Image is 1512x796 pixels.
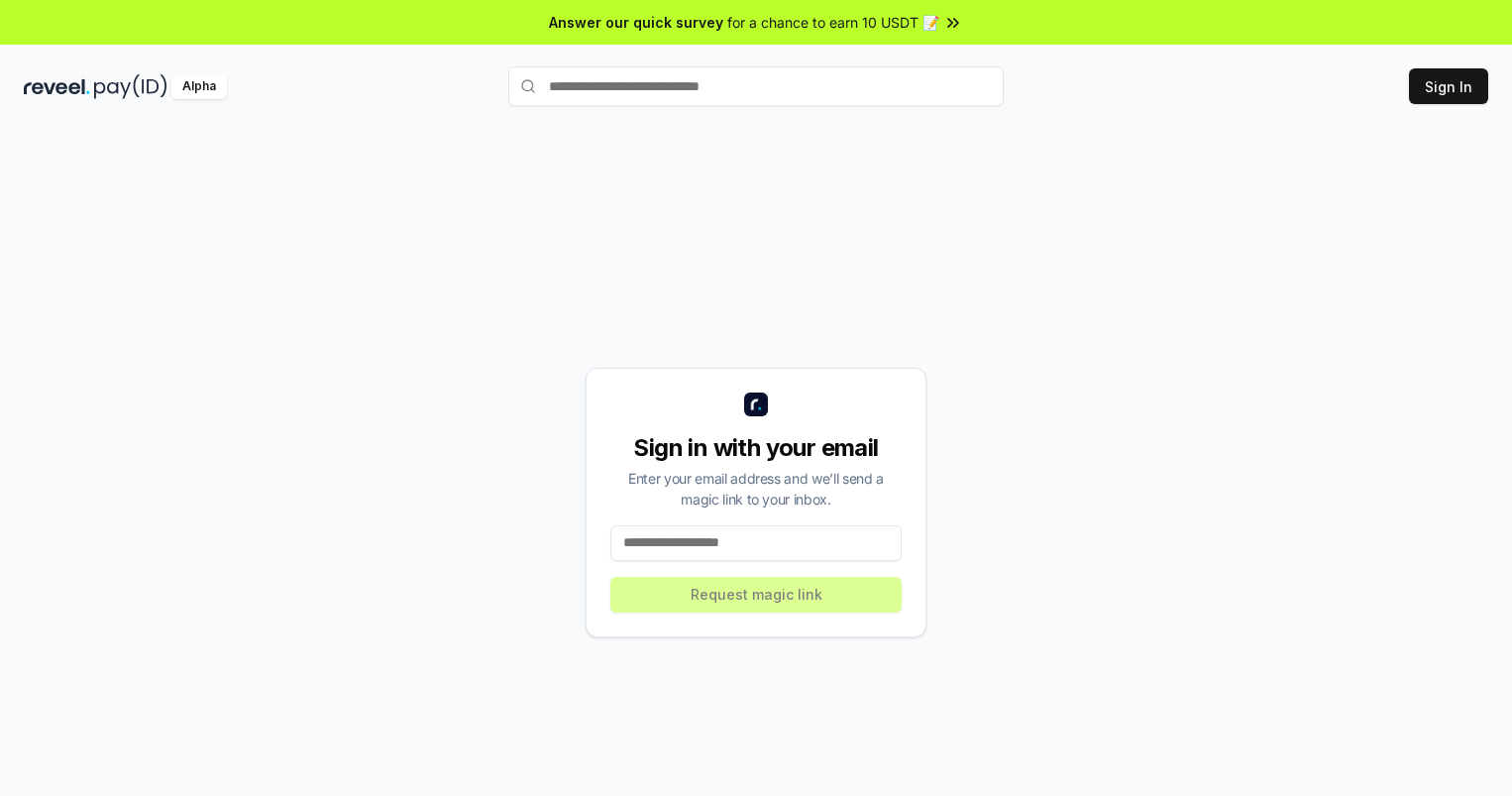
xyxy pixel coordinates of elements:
img: reveel_dark [24,74,90,99]
button: Sign In [1409,68,1488,104]
div: Alpha [171,74,227,99]
div: Enter your email address and we’ll send a magic link to your inbox. [610,468,902,510]
img: pay_id [94,74,167,99]
span: for a chance to earn 10 USDT 📝 [727,12,939,33]
span: Answer our quick survey [549,12,723,33]
div: Sign in with your email [610,432,902,464]
img: logo_small [744,393,768,416]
